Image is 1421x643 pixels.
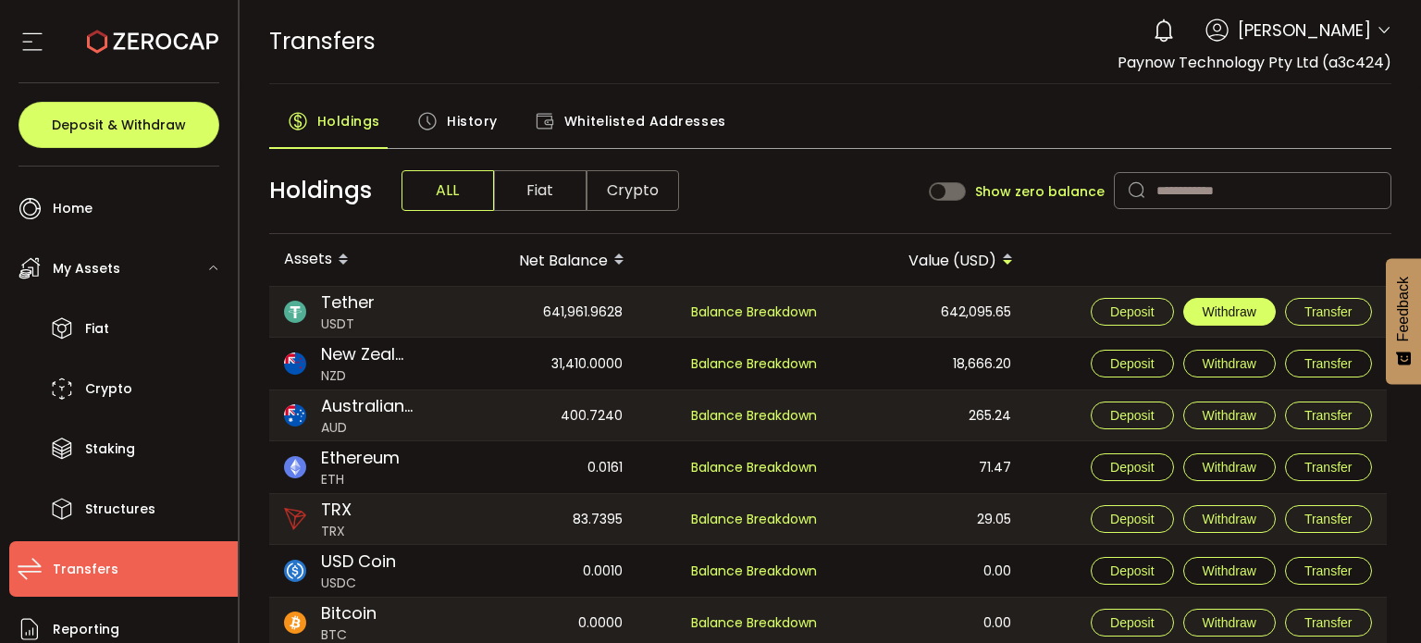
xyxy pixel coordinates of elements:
button: Transfer [1285,609,1372,637]
span: Transfer [1304,356,1353,371]
span: New Zealand Dollar [321,341,414,366]
span: Ethereum [321,445,400,470]
button: Deposit [1091,402,1173,429]
button: Transfer [1285,402,1372,429]
span: Transfer [1304,615,1353,630]
div: 18,666.20 [834,338,1026,390]
button: Transfer [1285,350,1372,377]
span: Reporting [53,616,119,643]
span: Feedback [1395,277,1412,341]
img: usdc_portfolio.svg [284,560,306,582]
span: Show zero balance [975,185,1105,198]
button: Withdraw [1183,402,1276,429]
img: eth_portfolio.svg [284,456,306,478]
div: 83.7395 [445,494,637,544]
div: Assets [269,244,445,276]
span: Deposit & Withdraw [52,118,186,131]
span: Transfer [1304,460,1353,475]
span: ETH [321,470,400,489]
div: 0.0161 [445,441,637,493]
span: Transfer [1304,304,1353,319]
span: Australian Dollar [321,393,414,418]
span: ALL [402,170,494,211]
button: Withdraw [1183,557,1276,585]
button: Withdraw [1183,350,1276,377]
span: Deposit [1110,304,1154,319]
span: Deposit [1110,356,1154,371]
span: Holdings [269,173,372,208]
span: TRX [321,522,352,541]
button: Deposit [1091,350,1173,377]
span: Paynow Technology Pty Ltd (a3c424) [1118,52,1391,73]
span: Transfer [1304,563,1353,578]
span: Balance Breakdown [691,562,817,580]
div: 400.7240 [445,390,637,440]
button: Withdraw [1183,609,1276,637]
span: Crypto [587,170,679,211]
button: Deposit [1091,298,1173,326]
span: Deposit [1110,512,1154,526]
div: Net Balance [445,244,639,276]
span: Withdraw [1203,408,1256,423]
img: btc_portfolio.svg [284,612,306,634]
span: Fiat [494,170,587,211]
span: AUD [321,418,414,438]
span: TRX [321,497,352,522]
div: 641,961.9628 [445,287,637,337]
span: Withdraw [1203,460,1256,475]
button: Withdraw [1183,453,1276,481]
div: 0.00 [834,545,1026,597]
button: Transfer [1285,453,1372,481]
span: Bitcoin [321,600,377,625]
span: Deposit [1110,408,1154,423]
button: Transfer [1285,505,1372,533]
button: Deposit & Withdraw [19,102,219,148]
span: Withdraw [1203,563,1256,578]
span: USDC [321,574,396,593]
span: Balance Breakdown [691,354,817,373]
img: usdt_portfolio.svg [284,301,306,323]
span: Deposit [1110,563,1154,578]
span: Transfer [1304,512,1353,526]
button: Transfer [1285,298,1372,326]
div: 71.47 [834,441,1026,493]
span: Withdraw [1203,512,1256,526]
iframe: Chat Widget [1328,554,1421,643]
span: Crypto [85,376,132,402]
span: NZD [321,366,414,386]
span: Withdraw [1203,304,1256,319]
span: My Assets [53,255,120,282]
span: Whitelisted Addresses [564,103,726,140]
div: 31,410.0000 [445,338,637,390]
button: Deposit [1091,505,1173,533]
div: Value (USD) [834,244,1028,276]
button: Deposit [1091,609,1173,637]
span: Tether [321,290,375,315]
span: Deposit [1110,460,1154,475]
span: Holdings [317,103,380,140]
span: Staking [85,436,135,463]
button: Feedback - Show survey [1386,258,1421,384]
span: Withdraw [1203,356,1256,371]
span: History [447,103,498,140]
span: Fiat [85,315,109,342]
span: Balance Breakdown [691,458,817,476]
div: 265.24 [834,390,1026,440]
button: Deposit [1091,557,1173,585]
div: 0.0010 [445,545,637,597]
span: Transfers [269,25,376,57]
span: [PERSON_NAME] [1238,18,1371,43]
span: Deposit [1110,615,1154,630]
span: Transfers [53,556,118,583]
span: Structures [85,496,155,523]
div: 642,095.65 [834,287,1026,337]
span: Transfer [1304,408,1353,423]
span: Home [53,195,93,222]
span: USD Coin [321,549,396,574]
div: 29.05 [834,494,1026,544]
span: Balance Breakdown [691,303,817,321]
button: Withdraw [1183,298,1276,326]
img: trx_portfolio.png [284,508,306,530]
span: USDT [321,315,375,334]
